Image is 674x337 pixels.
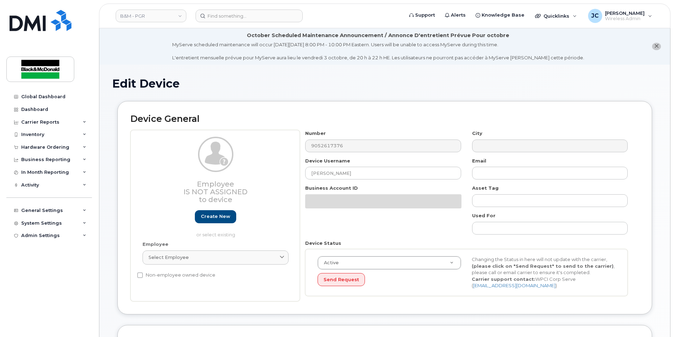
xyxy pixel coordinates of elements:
[199,195,232,204] span: to device
[472,130,482,137] label: City
[305,185,358,191] label: Business Account ID
[472,185,499,191] label: Asset Tag
[466,256,621,289] div: Changing the Status in here will not update with the carrier, , please call or email carrier to e...
[318,256,461,269] a: Active
[137,271,215,279] label: Non-employee owned device
[143,241,168,248] label: Employee
[137,272,143,278] input: Non-employee owned device
[305,240,341,247] label: Device Status
[472,158,486,164] label: Email
[143,180,289,203] h3: Employee
[143,250,289,265] a: Select employee
[149,254,189,261] span: Select employee
[172,41,584,61] div: MyServe scheduled maintenance will occur [DATE][DATE] 8:00 PM - 10:00 PM Eastern. Users will be u...
[472,212,495,219] label: Used For
[472,263,614,269] strong: (please click on "Send Request" to send to the carrier)
[305,158,350,164] label: Device Username
[195,210,236,223] a: Create new
[305,130,326,137] label: Number
[143,231,289,238] p: or select existing
[247,32,509,39] div: October Scheduled Maintenance Announcement / Annonce D'entretient Prévue Pour octobre
[112,77,657,90] h1: Edit Device
[652,43,661,50] button: close notification
[184,188,248,196] span: Is not assigned
[318,273,365,286] button: Send Request
[472,276,535,282] strong: Carrier support contact:
[473,283,556,288] a: [EMAIL_ADDRESS][DOMAIN_NAME]
[320,260,339,266] span: Active
[130,114,639,124] h2: Device General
